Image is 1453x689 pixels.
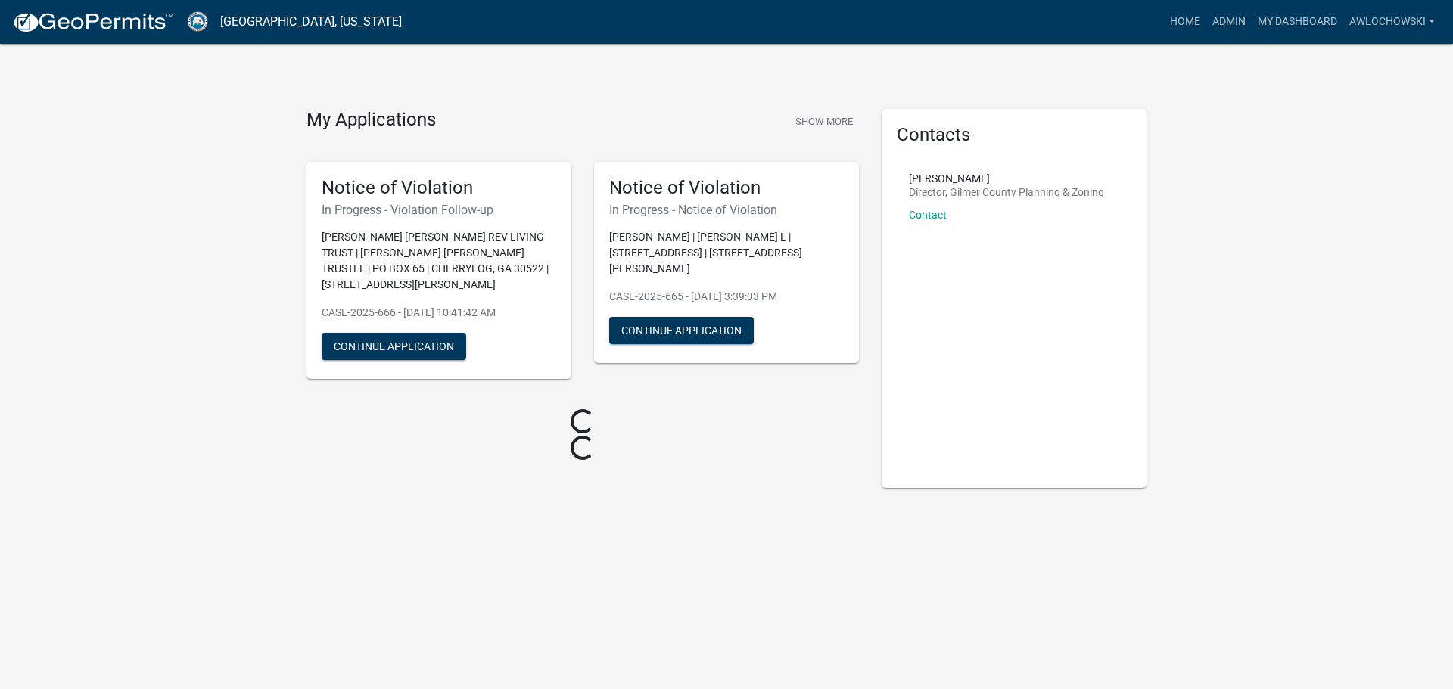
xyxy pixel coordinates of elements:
a: awlochowski [1343,8,1441,36]
button: Continue Application [322,333,466,360]
p: CASE-2025-666 - [DATE] 10:41:42 AM [322,305,556,321]
a: Admin [1206,8,1252,36]
a: Home [1164,8,1206,36]
p: CASE-2025-665 - [DATE] 3:39:03 PM [609,289,844,305]
h5: Notice of Violation [322,177,556,199]
img: Gilmer County, Georgia [186,11,208,32]
p: [PERSON_NAME] [PERSON_NAME] REV LIVING TRUST | [PERSON_NAME] [PERSON_NAME] TRUSTEE | PO BOX 65 | ... [322,229,556,293]
button: Continue Application [609,317,754,344]
button: Show More [789,109,859,134]
a: [GEOGRAPHIC_DATA], [US_STATE] [220,9,402,35]
p: Director, Gilmer County Planning & Zoning [909,187,1104,197]
h6: In Progress - Notice of Violation [609,203,844,217]
h6: In Progress - Violation Follow-up [322,203,556,217]
h4: My Applications [306,109,436,132]
a: Contact [909,209,947,221]
p: [PERSON_NAME] | [PERSON_NAME] L | [STREET_ADDRESS] | [STREET_ADDRESS][PERSON_NAME] [609,229,844,277]
p: [PERSON_NAME] [909,173,1104,184]
a: My Dashboard [1252,8,1343,36]
h5: Notice of Violation [609,177,844,199]
h5: Contacts [897,124,1131,146]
